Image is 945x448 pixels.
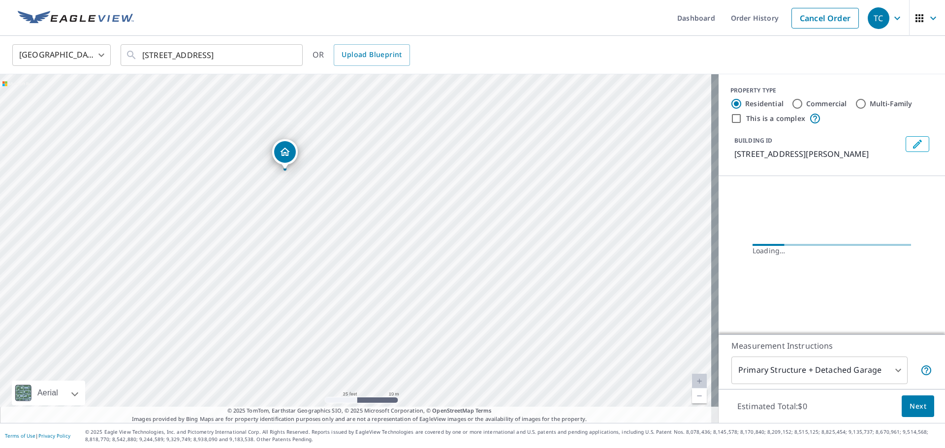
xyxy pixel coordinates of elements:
[730,86,933,95] div: PROPERTY TYPE
[85,428,940,443] p: © 2025 Eagle View Technologies, Inc. and Pictometry International Corp. All Rights Reserved. Repo...
[38,432,70,439] a: Privacy Policy
[753,246,911,256] div: Loading…
[5,433,70,439] p: |
[692,388,707,403] a: Current Level 20, Zoom Out
[868,7,889,29] div: TC
[475,407,492,414] a: Terms
[12,381,85,405] div: Aerial
[18,11,134,26] img: EV Logo
[729,395,815,417] p: Estimated Total: $0
[313,44,410,66] div: OR
[142,41,283,69] input: Search by address or latitude-longitude
[746,114,805,123] label: This is a complex
[227,407,492,415] span: © 2025 TomTom, Earthstar Geographics SIO, © 2025 Microsoft Corporation, ©
[334,44,409,66] a: Upload Blueprint
[432,407,473,414] a: OpenStreetMap
[34,381,61,405] div: Aerial
[906,136,929,152] button: Edit building 1
[272,139,298,170] div: Dropped pin, building 1, Residential property, 5562 Lauren Ct Bartlesville, OK 74006
[12,41,111,69] div: [GEOGRAPHIC_DATA]
[734,148,902,160] p: [STREET_ADDRESS][PERSON_NAME]
[731,357,908,384] div: Primary Structure + Detached Garage
[734,136,772,145] p: BUILDING ID
[806,99,847,109] label: Commercial
[731,340,932,352] p: Measurement Instructions
[692,374,707,388] a: Current Level 20, Zoom In Disabled
[870,99,913,109] label: Multi-Family
[920,364,932,376] span: Your report will include the primary structure and a detached garage if one exists.
[902,395,934,418] button: Next
[791,8,859,29] a: Cancel Order
[342,49,402,61] span: Upload Blueprint
[745,99,784,109] label: Residential
[5,432,35,439] a: Terms of Use
[910,400,926,413] span: Next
